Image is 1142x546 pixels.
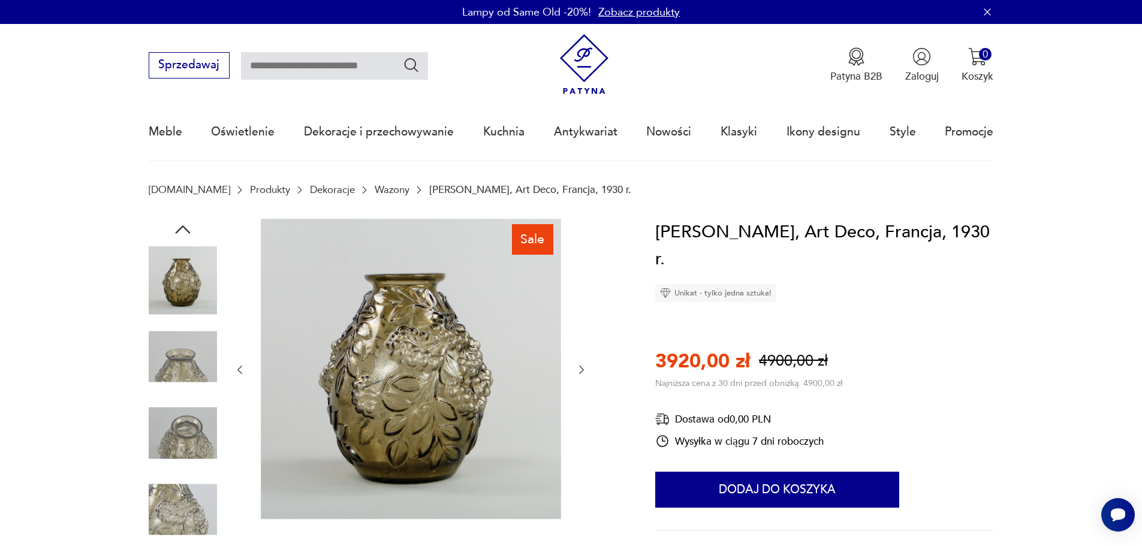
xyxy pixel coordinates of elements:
button: Szukaj [403,56,420,74]
img: Zdjęcie produktu Wazon, E. Sabino, Art Deco, Francja, 1930 r. [149,322,217,391]
p: 3920,00 zł [655,348,750,375]
button: Zaloguj [905,47,939,83]
h1: [PERSON_NAME], Art Deco, Francja, 1930 r. [655,219,993,273]
iframe: Smartsupp widget button [1101,498,1135,532]
p: Najniższa cena z 30 dni przed obniżką: 4900,00 zł [655,378,842,389]
img: Ikonka użytkownika [912,47,931,66]
button: 0Koszyk [962,47,993,83]
p: [PERSON_NAME], Art Deco, Francja, 1930 r. [429,184,631,195]
a: Ikona medaluPatyna B2B [830,47,882,83]
div: Unikat - tylko jedna sztuka! [655,284,776,302]
img: Ikona dostawy [655,412,670,427]
div: Sale [512,224,553,254]
a: Promocje [945,104,993,159]
a: Style [890,104,916,159]
a: Dekoracje [310,184,355,195]
a: Nowości [646,104,691,159]
img: Zdjęcie produktu Wazon, E. Sabino, Art Deco, Francja, 1930 r. [149,399,217,467]
p: Lampy od Same Old -20%! [462,5,591,20]
a: Wazony [375,184,409,195]
p: 4900,00 zł [759,351,828,372]
a: Kuchnia [483,104,525,159]
p: Zaloguj [905,70,939,83]
a: [DOMAIN_NAME] [149,184,230,195]
div: Wysyłka w ciągu 7 dni roboczych [655,434,824,448]
a: Produkty [250,184,290,195]
a: Klasyki [721,104,757,159]
a: Ikony designu [787,104,860,159]
a: Dekoracje i przechowywanie [304,104,454,159]
img: Ikona koszyka [968,47,987,66]
button: Patyna B2B [830,47,882,83]
a: Oświetlenie [211,104,275,159]
a: Meble [149,104,182,159]
a: Zobacz produkty [598,5,680,20]
img: Patyna - sklep z meblami i dekoracjami vintage [554,34,614,95]
a: Sprzedawaj [149,61,230,71]
img: Ikona medalu [847,47,866,66]
img: Zdjęcie produktu Wazon, E. Sabino, Art Deco, Francja, 1930 r. [261,219,561,519]
img: Zdjęcie produktu Wazon, E. Sabino, Art Deco, Francja, 1930 r. [149,246,217,315]
p: Koszyk [962,70,993,83]
button: Sprzedawaj [149,52,230,79]
button: Dodaj do koszyka [655,472,899,508]
img: Ikona diamentu [660,288,671,298]
p: Patyna B2B [830,70,882,83]
a: Antykwariat [554,104,617,159]
img: Zdjęcie produktu Wazon, E. Sabino, Art Deco, Francja, 1930 r. [149,475,217,544]
div: Dostawa od 0,00 PLN [655,412,824,427]
div: 0 [979,48,992,61]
